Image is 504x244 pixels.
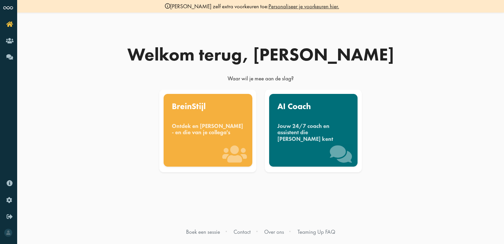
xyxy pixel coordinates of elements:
div: Welkom terug, [PERSON_NAME] [102,46,419,63]
div: Ontdek en [PERSON_NAME] - en die van je collega's [172,123,244,136]
a: AI Coach Jouw 24/7 coach en assistent die [PERSON_NAME] kent [264,90,363,172]
div: AI Coach [277,102,349,111]
a: BreinStijl Ontdek en [PERSON_NAME] - en die van je collega's [158,90,258,172]
img: info-black.svg [165,3,170,9]
a: Contact [234,228,251,235]
a: Teaming Up FAQ [298,228,335,235]
div: Jouw 24/7 coach en assistent die [PERSON_NAME] kent [277,123,349,142]
a: Boek een sessie [186,228,220,235]
div: BreinStijl [172,102,244,111]
a: Over ons [264,228,284,235]
div: Waar wil je mee aan de slag? [102,75,419,85]
a: Personaliseer je voorkeuren hier. [268,3,339,10]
